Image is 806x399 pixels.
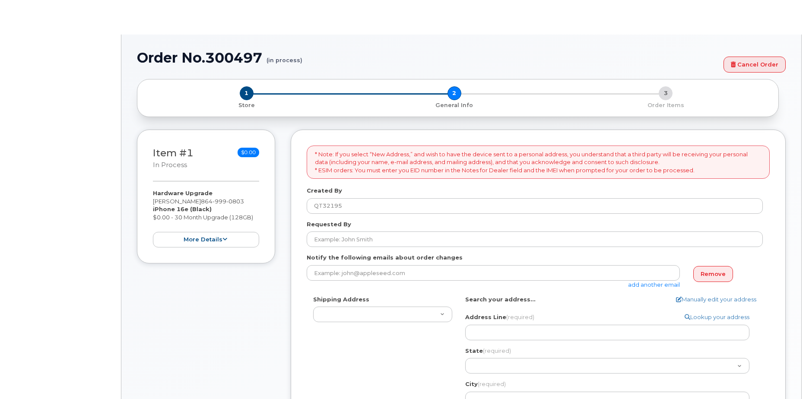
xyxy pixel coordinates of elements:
p: * Note: If you select “New Address,” and wish to have the device sent to a personal address, you ... [315,150,762,174]
span: 1 [240,86,254,100]
span: $0.00 [238,148,259,157]
label: City [465,380,506,388]
span: (required) [478,380,506,387]
a: Remove [693,266,733,282]
label: Search your address... [465,295,536,304]
label: Requested By [307,220,351,228]
label: Created By [307,187,342,195]
h3: Item #1 [153,148,194,170]
strong: Hardware Upgrade [153,190,213,196]
label: Notify the following emails about order changes [307,253,463,262]
label: State [465,347,511,355]
span: 0803 [226,198,244,205]
input: Example: john@appleseed.com [307,265,680,281]
span: 999 [213,198,226,205]
a: Cancel Order [723,57,786,73]
strong: iPhone 16e (Black) [153,206,212,212]
label: Address Line [465,313,534,321]
a: Lookup your address [685,313,749,321]
span: (required) [483,347,511,354]
a: 1 Store [144,100,349,109]
a: add another email [628,281,680,288]
span: 864 [201,198,244,205]
input: Example: John Smith [307,231,763,247]
label: Shipping Address [313,295,369,304]
a: Manually edit your address [676,295,756,304]
h1: Order No.300497 [137,50,719,65]
small: in process [153,161,187,169]
small: (in process) [267,50,302,63]
span: (required) [506,313,534,320]
div: [PERSON_NAME] $0.00 - 30 Month Upgrade (128GB) [153,189,259,247]
button: more details [153,232,259,248]
p: Store [148,101,345,109]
